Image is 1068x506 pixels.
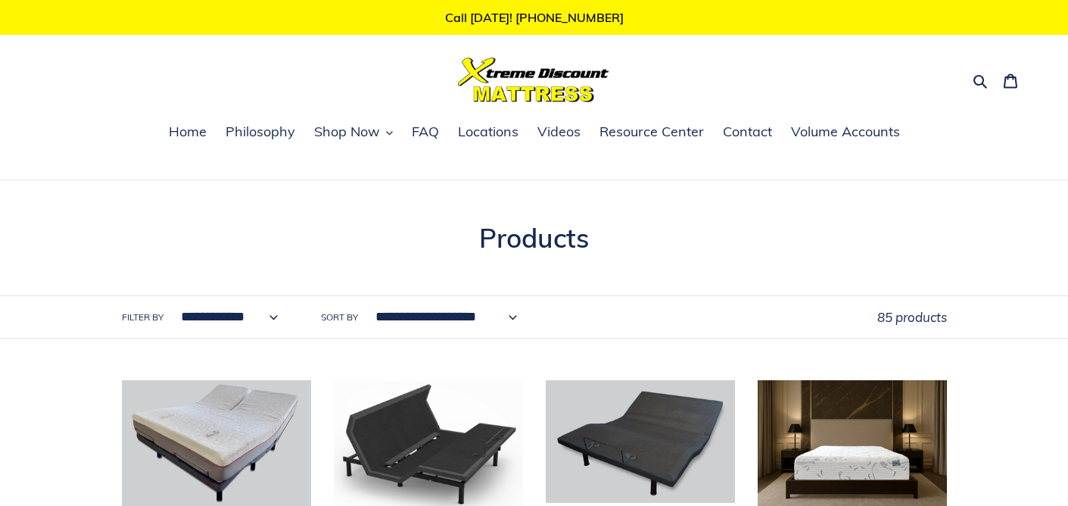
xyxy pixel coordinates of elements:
[321,311,358,324] label: Sort by
[450,121,526,144] a: Locations
[791,123,900,141] span: Volume Accounts
[226,123,295,141] span: Philosophy
[783,121,908,144] a: Volume Accounts
[314,123,380,141] span: Shop Now
[530,121,588,144] a: Videos
[479,221,589,255] span: Products
[599,123,704,141] span: Resource Center
[412,123,439,141] span: FAQ
[537,123,581,141] span: Videos
[458,58,609,102] img: Xtreme Discount Mattress
[458,123,518,141] span: Locations
[307,121,400,144] button: Shop Now
[122,311,163,324] label: Filter by
[169,123,207,141] span: Home
[592,121,711,144] a: Resource Center
[877,309,947,325] span: 85 products
[723,123,772,141] span: Contact
[218,121,303,144] a: Philosophy
[404,121,447,144] a: FAQ
[161,121,214,144] a: Home
[715,121,780,144] a: Contact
